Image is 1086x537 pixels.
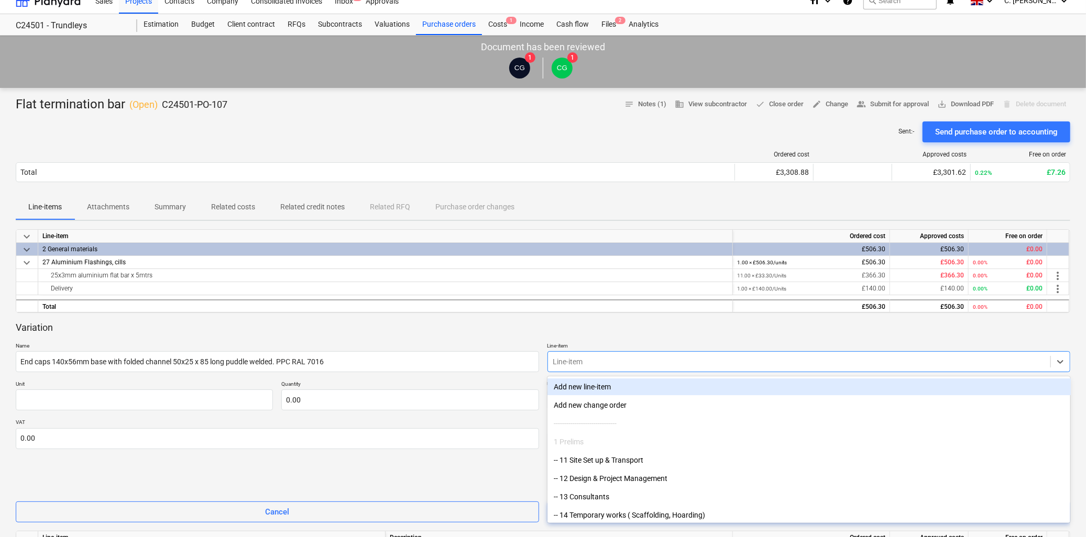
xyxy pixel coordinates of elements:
[751,96,808,113] button: Close order
[20,243,33,256] span: keyboard_arrow_down
[852,96,933,113] button: Submit for approval
[312,14,368,35] a: Subcontracts
[857,99,866,109] span: people_alt
[42,243,728,255] div: 2 General materials
[675,99,684,109] span: business
[281,14,312,35] a: RFQs
[514,64,525,72] span: CG
[280,202,345,212] p: Related credit notes
[595,14,622,35] div: Files
[162,98,227,111] p: C24501-PO-107
[975,168,1066,176] div: £7.26
[265,505,289,519] div: Cancel
[481,41,605,53] p: Document has been reviewed
[622,14,665,35] a: Analytics
[937,98,994,110] span: Download PDF
[416,14,482,35] a: Purchase orders
[509,58,530,79] div: Cristi Gandulescu
[737,269,885,282] div: £366.30
[737,260,787,265] small: 1.00 × £506.30 / units
[547,378,1071,395] div: Add new line-item
[808,96,852,113] button: Change
[42,282,728,295] div: Delivery
[20,168,37,176] div: Total
[737,273,786,278] small: 11.00 × £33.30 / Units
[973,286,988,292] small: 0.00%
[739,151,809,158] div: Ordered cost
[567,52,578,63] span: 1
[557,64,567,72] span: CG
[482,14,513,35] a: Costs1
[894,300,964,314] div: £506.30
[42,269,728,282] div: 25x3mm aluminium flat bar x 5mtrs
[894,256,964,269] div: £506.30
[973,269,1043,282] div: £0.00
[973,273,988,278] small: 0.00%
[221,14,281,35] a: Client contract
[624,98,666,110] span: Notes (1)
[482,14,513,35] div: Costs
[547,507,1071,523] div: -- 14 Temporary works ( Scaffolding, Hoarding)
[506,17,517,24] span: 1
[812,98,848,110] span: Change
[368,14,416,35] div: Valuations
[42,259,126,266] span: 27 Aluminium Flashings, cills
[923,121,1070,142] button: Send purchase order to accounting
[624,99,634,109] span: notes
[547,397,1071,413] div: Add new change order
[16,381,273,389] p: Unit
[615,17,626,24] span: 2
[898,127,914,136] p: Sent : -
[812,99,821,109] span: edit
[547,433,1071,450] div: 1 Prelims
[973,243,1043,256] div: £0.00
[87,202,129,212] p: Attachments
[675,98,747,110] span: View subcontractor
[975,151,1066,158] div: Free on order
[525,52,535,63] span: 1
[185,14,221,35] a: Budget
[550,14,595,35] div: Cash flow
[28,202,62,212] p: Line-items
[513,14,550,35] a: Income
[547,415,1071,432] div: ------------------------------
[973,282,1043,295] div: £0.00
[737,300,885,314] div: £506.30
[137,14,185,35] a: Estimation
[281,381,539,389] p: Quantity
[1051,270,1064,282] span: more_vert
[547,452,1071,468] div: -- 11 Site Set up & Transport
[20,230,33,243] span: keyboard_arrow_down
[38,230,733,243] div: Line-item
[620,96,671,113] button: Notes (1)
[16,321,53,334] p: Variation
[16,342,539,351] p: Name
[737,243,885,256] div: £506.30
[857,98,929,110] span: Submit for approval
[16,20,125,31] div: C24501 - Trundleys
[973,304,988,310] small: 0.00%
[547,470,1071,487] div: -- 12 Design & Project Management
[894,269,964,282] div: £366.30
[755,98,804,110] span: Close order
[975,169,992,176] small: 0.22%
[739,168,809,176] div: £3,308.88
[129,98,158,111] p: ( Open )
[973,300,1043,314] div: £0.00
[671,96,751,113] button: View subcontractor
[896,151,967,158] div: Approved costs
[547,488,1071,505] div: -- 13 Consultants
[155,202,186,212] p: Summary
